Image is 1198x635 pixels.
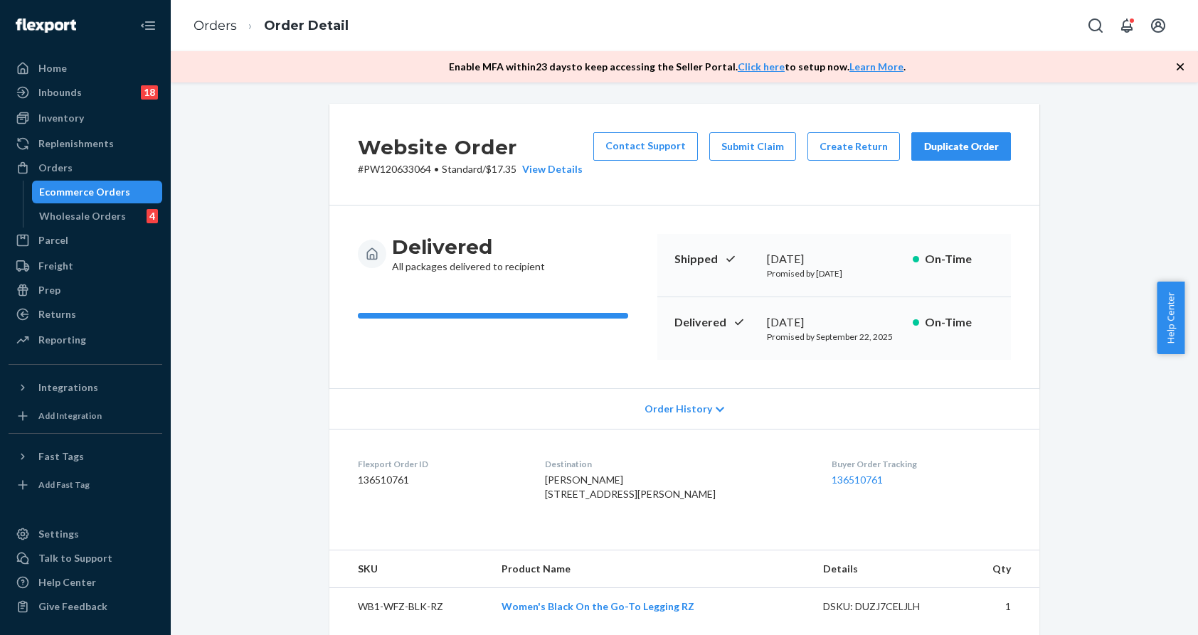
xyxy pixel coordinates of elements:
div: Wholesale Orders [39,209,126,223]
a: Learn More [849,60,903,73]
a: 136510761 [832,474,883,486]
p: Shipped [674,251,756,267]
th: Product Name [490,550,811,588]
button: Fast Tags [9,445,162,468]
td: WB1-WFZ-BLK-RZ [329,588,490,626]
dt: Buyer Order Tracking [832,458,1011,470]
a: Replenishments [9,132,162,155]
a: Wholesale Orders4 [32,205,163,228]
a: Contact Support [593,132,698,161]
div: 18 [141,85,158,100]
div: Inventory [38,111,84,125]
a: Home [9,57,162,80]
td: 1 [968,588,1039,626]
div: [DATE] [767,314,901,331]
div: Replenishments [38,137,114,151]
a: Returns [9,303,162,326]
dd: 136510761 [358,473,522,487]
a: Help Center [9,571,162,594]
button: Close Navigation [134,11,162,40]
p: On-Time [925,251,994,267]
dt: Destination [545,458,810,470]
th: SKU [329,550,490,588]
a: Order Detail [264,18,349,33]
button: Open notifications [1113,11,1141,40]
div: Parcel [38,233,68,247]
a: Add Integration [9,405,162,427]
a: Freight [9,255,162,277]
button: Open account menu [1144,11,1172,40]
span: [PERSON_NAME] [STREET_ADDRESS][PERSON_NAME] [545,474,716,500]
img: Flexport logo [16,18,76,33]
p: Enable MFA within 23 days to keep accessing the Seller Portal. to setup now. . [449,60,906,74]
a: Orders [9,156,162,179]
div: Freight [38,259,73,273]
div: All packages delivered to recipient [392,234,545,274]
p: Promised by [DATE] [767,267,901,279]
button: Give Feedback [9,595,162,618]
button: Help Center [1157,282,1184,354]
button: Create Return [807,132,900,161]
div: Add Integration [38,410,102,422]
a: Settings [9,523,162,545]
a: Click here [738,60,785,73]
a: Add Fast Tag [9,474,162,496]
div: Returns [38,307,76,321]
h3: Delivered [392,234,545,260]
button: Integrations [9,376,162,399]
a: Orders [194,18,237,33]
button: Talk to Support [9,547,162,570]
iframe: Opens a widget where you can chat to one of our agents [1108,592,1184,628]
div: Ecommerce Orders [39,185,130,199]
a: Women's Black On the Go-To Legging RZ [502,600,694,612]
ol: breadcrumbs [182,5,360,47]
button: View Details [516,162,583,176]
dt: Flexport Order ID [358,458,522,470]
a: Prep [9,279,162,302]
h2: Website Order [358,132,583,162]
p: Delivered [674,314,756,331]
span: Order History [645,402,712,416]
div: Settings [38,527,79,541]
span: Standard [442,163,482,175]
div: Give Feedback [38,599,107,614]
div: Reporting [38,333,86,347]
p: Promised by September 22, 2025 [767,331,901,343]
span: • [434,163,439,175]
button: Duplicate Order [911,132,1011,161]
div: [DATE] [767,251,901,267]
div: Inbounds [38,85,82,100]
button: Open Search Box [1081,11,1110,40]
div: Prep [38,283,60,297]
p: On-Time [925,314,994,331]
a: Reporting [9,329,162,351]
a: Ecommerce Orders [32,181,163,203]
a: Inventory [9,107,162,129]
div: DSKU: DUZJ7CELJLH [823,599,957,614]
p: # PW120633064 / $17.35 [358,162,583,176]
button: Submit Claim [709,132,796,161]
div: Duplicate Order [923,139,999,154]
div: Orders [38,161,73,175]
th: Qty [968,550,1039,588]
th: Details [812,550,968,588]
div: Add Fast Tag [38,479,90,491]
div: Talk to Support [38,551,112,565]
a: Parcel [9,229,162,252]
div: Integrations [38,380,98,395]
a: Inbounds18 [9,81,162,104]
div: Help Center [38,575,96,589]
div: Home [38,61,67,75]
div: 4 [147,209,158,223]
div: Fast Tags [38,449,84,464]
